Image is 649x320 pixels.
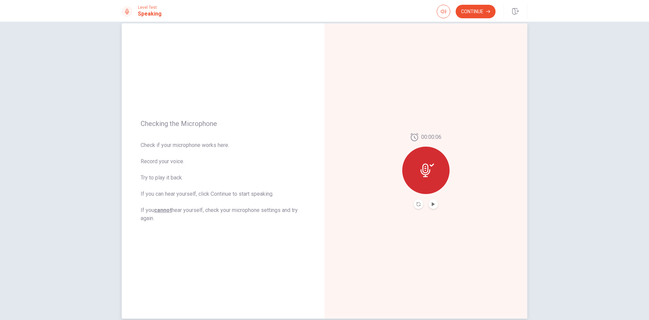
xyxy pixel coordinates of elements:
button: Play Audio [429,199,438,209]
span: Checking the Microphone [141,120,306,128]
button: Continue [456,5,496,18]
h1: Speaking [138,10,162,18]
button: Record Again [414,199,423,209]
span: Level Test [138,5,162,10]
u: cannot [154,207,172,213]
span: 00:00:06 [421,133,441,141]
span: Check if your microphone works here. Record your voice. Try to play it back. If you can hear your... [141,141,306,222]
